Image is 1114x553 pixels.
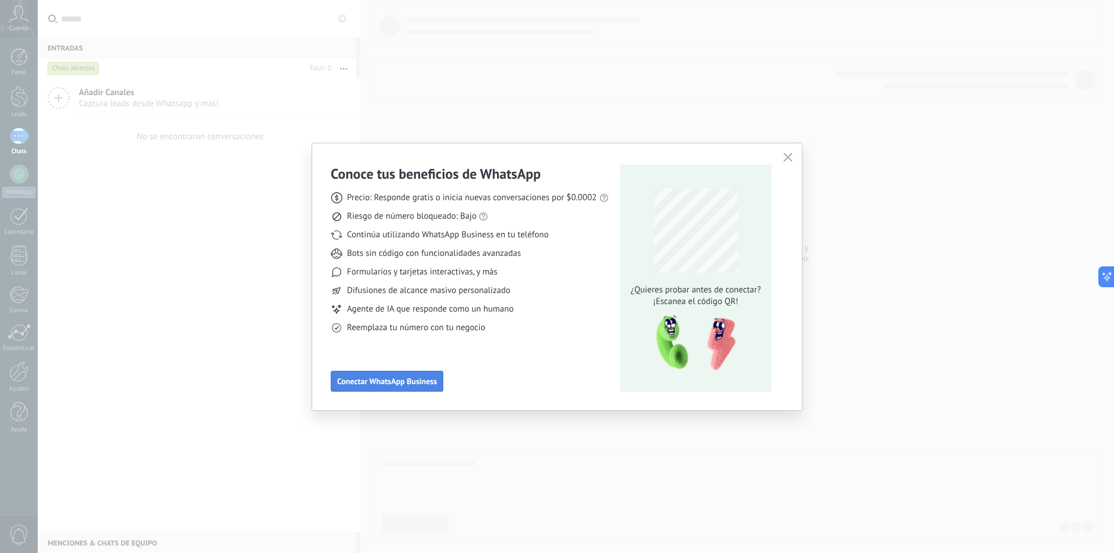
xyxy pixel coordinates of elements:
span: Precio: Responde gratis o inicia nuevas conversaciones por $0.0002 [347,192,597,204]
span: Reemplaza tu número con tu negocio [347,322,485,334]
span: Conectar WhatsApp Business [337,377,437,385]
span: Difusiones de alcance masivo personalizado [347,285,511,297]
span: Formularios y tarjetas interactivas, y más [347,266,497,278]
span: Continúa utilizando WhatsApp Business en tu teléfono [347,229,548,241]
img: qr-pic-1x.png [646,312,738,374]
button: Conectar WhatsApp Business [331,371,443,392]
span: ¡Escanea el código QR! [627,296,764,308]
span: Agente de IA que responde como un humano [347,303,513,315]
span: ¿Quieres probar antes de conectar? [627,284,764,296]
span: Bots sin código con funcionalidades avanzadas [347,248,521,259]
span: Riesgo de número bloqueado: Bajo [347,211,476,222]
h3: Conoce tus beneficios de WhatsApp [331,165,541,183]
